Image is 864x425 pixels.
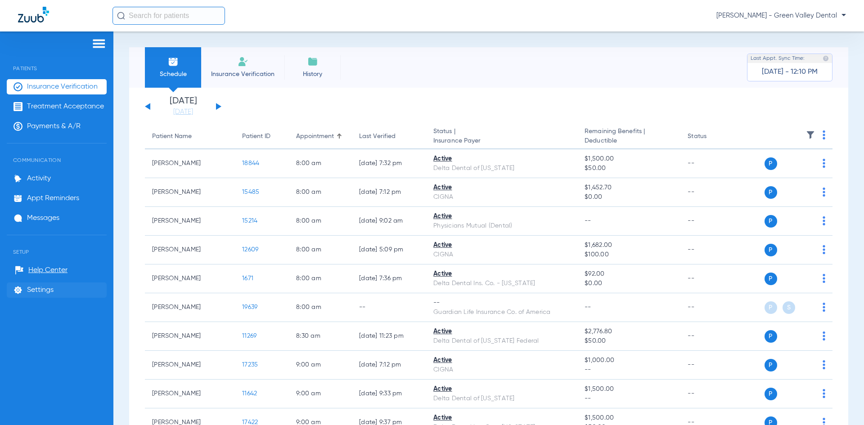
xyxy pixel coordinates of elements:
img: Search Icon [117,12,125,20]
span: $1,500.00 [585,413,673,423]
td: -- [680,178,741,207]
div: CIGNA [433,250,570,259]
span: $1,000.00 [585,356,673,365]
span: P [765,330,777,343]
span: P [765,244,777,256]
span: 15214 [242,218,257,224]
div: Patient ID [242,132,282,141]
td: -- [680,264,741,293]
div: Delta Dental Ins. Co. - [US_STATE] [433,279,570,288]
td: [DATE] 5:09 PM [352,236,426,264]
span: History [291,70,334,79]
span: 19639 [242,304,257,310]
span: P [765,186,777,199]
span: [DATE] - 12:10 PM [762,67,818,76]
div: Patient Name [152,132,192,141]
span: $1,682.00 [585,241,673,250]
td: [PERSON_NAME] [145,351,235,380]
td: [PERSON_NAME] [145,178,235,207]
span: Deductible [585,136,673,146]
img: group-dot-blue.svg [823,130,825,139]
span: P [765,157,777,170]
img: last sync help info [823,55,829,62]
div: Appointment [296,132,345,141]
span: Communication [7,143,107,163]
span: Last Appt. Sync Time: [751,54,805,63]
div: Guardian Life Insurance Co. of America [433,308,570,317]
span: P [765,273,777,285]
span: $50.00 [585,336,673,346]
span: Setup [7,235,107,255]
td: -- [680,380,741,408]
div: Active [433,241,570,250]
input: Search for patients [112,7,225,25]
img: History [307,56,318,67]
img: hamburger-icon [92,38,106,49]
td: [DATE] 7:32 PM [352,149,426,178]
td: -- [680,351,741,380]
span: Settings [27,286,54,295]
span: 15485 [242,189,259,195]
span: $2,776.80 [585,327,673,336]
div: Active [433,269,570,279]
td: -- [680,149,741,178]
div: Active [433,154,570,164]
div: Active [433,385,570,394]
img: Manual Insurance Verification [238,56,248,67]
img: group-dot-blue.svg [823,331,825,340]
span: 18844 [242,160,259,166]
span: 1671 [242,275,253,282]
span: -- [585,304,591,310]
td: [PERSON_NAME] [145,322,235,351]
td: [DATE] 11:23 PM [352,322,426,351]
span: Messages [27,214,59,223]
li: [DATE] [156,97,210,116]
a: Help Center [15,266,67,275]
td: 8:00 AM [289,149,352,178]
td: [PERSON_NAME] [145,236,235,264]
td: [DATE] 9:33 PM [352,380,426,408]
span: S [783,301,795,314]
td: [PERSON_NAME] [145,264,235,293]
img: group-dot-blue.svg [823,245,825,254]
td: [DATE] 7:12 PM [352,178,426,207]
span: Treatment Acceptance [27,102,104,111]
span: -- [585,365,673,375]
span: -- [585,218,591,224]
span: Appt Reminders [27,194,79,203]
div: CIGNA [433,365,570,375]
div: Last Verified [359,132,419,141]
td: -- [680,236,741,264]
div: Delta Dental of [US_STATE] [433,394,570,403]
div: Active [433,413,570,423]
img: Zuub Logo [18,7,49,22]
span: $100.00 [585,250,673,259]
span: Insurance Verification [27,82,98,91]
div: Last Verified [359,132,396,141]
td: -- [680,293,741,322]
img: group-dot-blue.svg [823,303,825,312]
span: 17235 [242,362,258,368]
td: [DATE] 7:12 PM [352,351,426,380]
img: group-dot-blue.svg [823,360,825,369]
td: [DATE] 7:36 PM [352,264,426,293]
div: Active [433,356,570,365]
span: $1,500.00 [585,154,673,164]
span: P [765,359,777,371]
td: 9:00 AM [289,380,352,408]
img: group-dot-blue.svg [823,159,825,168]
th: Status [680,124,741,149]
iframe: Chat Widget [819,382,864,425]
a: [DATE] [156,107,210,116]
span: $1,500.00 [585,385,673,394]
img: group-dot-blue.svg [823,216,825,225]
span: Insurance Payer [433,136,570,146]
span: 11269 [242,333,256,339]
td: -- [352,293,426,322]
span: P [765,388,777,400]
div: Delta Dental of [US_STATE] Federal [433,336,570,346]
span: $0.00 [585,279,673,288]
div: Active [433,183,570,192]
div: Delta Dental of [US_STATE] [433,164,570,173]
